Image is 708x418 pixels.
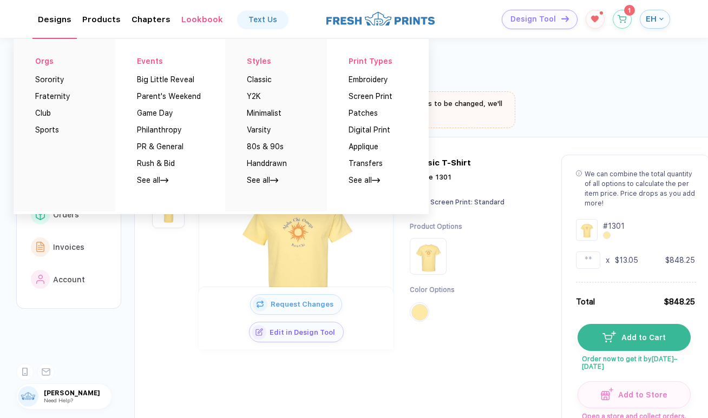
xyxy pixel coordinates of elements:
[137,176,168,184] a: See all
[82,15,121,24] div: ProductsToggle dropdown menu
[248,15,277,24] div: Text Us
[209,160,383,333] img: 89e5b0f0-723b-4261-9599-896bc3e571e4_nt_front_1758656013270.jpg
[28,233,112,261] button: link to iconInvoices
[474,198,504,206] span: Standard
[181,15,223,24] div: LookbookToggle dropdown menu chapters
[585,169,695,208] div: We can combine the total quantity of all options to calculate the per item price. Price drops as ...
[665,255,695,266] div: $848.25
[267,300,342,308] span: Request Changes
[578,381,691,408] button: iconAdd to Store
[410,158,471,168] div: Classic T-Shirt
[250,294,342,315] button: iconRequest Changes
[35,117,59,134] button: Sports
[576,296,595,308] div: Total
[181,15,223,24] div: Lookbook
[502,10,578,29] button: Design Toolicon
[253,297,267,311] img: icon
[349,84,392,101] button: Screen Print
[137,67,194,84] button: Big Little Reveal
[28,201,112,229] button: link to iconOrders
[132,15,171,24] div: ChaptersToggle dropdown menu chapters
[137,101,173,117] button: Game Day
[44,397,73,403] span: Need Help?
[38,15,71,24] div: DesignsToggle dropdown menu
[616,333,666,342] span: Add to Cart
[247,101,281,117] button: Minimalist
[252,325,266,340] img: icon
[646,14,657,24] span: EH
[576,219,598,241] img: Design Group Summary Cell
[247,84,261,101] button: Y2K
[137,57,201,65] div: Events
[349,101,378,117] button: Patches
[137,151,175,168] button: Rush & Bid
[640,10,670,29] button: EH
[266,328,343,336] span: Edit in Design Tool
[430,198,473,206] span: Screen Print :
[410,286,462,295] div: Color Options
[603,221,625,231] div: # 1301
[601,388,613,400] img: icon
[35,84,70,101] button: Fraternity
[137,134,183,151] button: PR & General
[578,324,691,351] button: iconAdd to Cart
[35,67,64,84] button: Sorority
[349,67,388,84] button: Embroidery
[36,242,45,252] img: link to icon
[349,57,404,65] div: Print Types
[349,151,383,168] button: Transfers
[606,255,609,266] div: x
[561,16,569,22] img: icon
[238,11,288,28] a: Text Us
[613,390,668,399] span: Add to Store
[602,331,616,342] img: icon
[36,210,45,220] img: link to icon
[44,389,112,397] span: [PERSON_NAME]
[628,7,631,14] span: 1
[247,117,271,134] button: Varsity
[410,222,462,231] div: Product Options
[615,255,638,266] div: $13.05
[247,151,287,168] button: Handdrawn
[578,351,690,370] span: Order now to get it by [DATE]–[DATE]
[349,134,378,151] button: Applique
[349,176,380,184] a: See all
[35,57,91,65] div: Orgs
[412,240,444,273] img: Product Option
[53,275,85,284] span: Account
[36,275,45,284] img: link to icon
[14,39,429,214] div: Toggle dropdown menu
[624,5,635,16] sup: 1
[35,101,51,117] button: Club
[247,57,303,65] div: Styles
[326,10,435,27] img: logo
[510,15,556,24] span: Design Tool
[349,117,390,134] button: Digital Print
[247,67,272,84] button: Classic
[137,117,182,134] button: Philanthropy
[28,266,112,294] button: link to iconAccount
[137,84,201,101] button: Parent's Weekend
[247,176,278,184] a: See all
[664,296,695,308] div: $848.25
[247,134,284,151] button: 80s & 90s
[18,386,38,407] img: user profile
[600,11,603,15] sup: 1
[410,173,451,181] span: Alstyle 1301
[53,243,84,251] span: Invoices
[53,210,79,219] span: Orders
[249,322,344,342] button: iconEdit in Design Tool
